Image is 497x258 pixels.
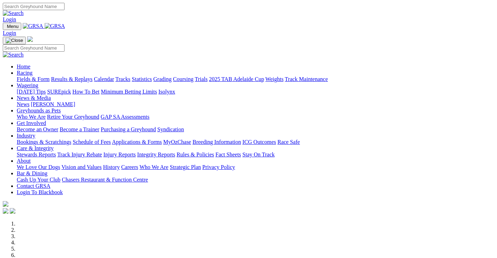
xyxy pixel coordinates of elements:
[277,139,300,145] a: Race Safe
[132,76,152,82] a: Statistics
[17,126,58,132] a: Become an Owner
[17,76,50,82] a: Fields & Form
[17,170,47,176] a: Bar & Dining
[51,76,92,82] a: Results & Replays
[45,23,65,29] img: GRSA
[3,23,21,30] button: Toggle navigation
[17,70,32,76] a: Racing
[173,76,194,82] a: Coursing
[137,152,175,157] a: Integrity Reports
[17,114,46,120] a: Who We Are
[121,164,138,170] a: Careers
[17,133,35,139] a: Industry
[3,208,8,214] img: facebook.svg
[153,76,172,82] a: Grading
[17,89,46,95] a: [DATE] Tips
[17,76,494,82] div: Racing
[3,10,24,16] img: Search
[3,37,26,44] button: Toggle navigation
[47,114,99,120] a: Retire Your Greyhound
[17,139,494,145] div: Industry
[285,76,328,82] a: Track Maintenance
[242,152,274,157] a: Stay On Track
[193,139,241,145] a: Breeding Information
[195,76,208,82] a: Trials
[17,145,54,151] a: Care & Integrity
[17,177,494,183] div: Bar & Dining
[17,152,494,158] div: Care & Integrity
[17,108,61,113] a: Greyhounds as Pets
[3,44,65,52] input: Search
[6,38,23,43] img: Close
[17,139,71,145] a: Bookings & Scratchings
[157,126,184,132] a: Syndication
[3,52,24,58] img: Search
[103,152,136,157] a: Injury Reports
[209,76,264,82] a: 2025 TAB Adelaide Cup
[62,177,148,183] a: Chasers Restaurant & Function Centre
[176,152,214,157] a: Rules & Policies
[17,164,494,170] div: About
[17,101,29,107] a: News
[17,152,56,157] a: Stewards Reports
[115,76,130,82] a: Tracks
[158,89,175,95] a: Isolynx
[3,3,65,10] input: Search
[140,164,168,170] a: Who We Are
[17,120,46,126] a: Get Involved
[3,30,16,36] a: Login
[17,177,60,183] a: Cash Up Your Club
[3,16,16,22] a: Login
[17,164,60,170] a: We Love Our Dogs
[112,139,162,145] a: Applications & Forms
[17,101,494,108] div: News & Media
[57,152,102,157] a: Track Injury Rebate
[17,183,50,189] a: Contact GRSA
[242,139,276,145] a: ICG Outcomes
[7,24,18,29] span: Menu
[265,76,284,82] a: Weights
[103,164,120,170] a: History
[202,164,235,170] a: Privacy Policy
[47,89,71,95] a: SUREpick
[73,89,100,95] a: How To Bet
[17,82,38,88] a: Wagering
[17,95,51,101] a: News & Media
[216,152,241,157] a: Fact Sheets
[73,139,111,145] a: Schedule of Fees
[17,114,494,120] div: Greyhounds as Pets
[17,189,63,195] a: Login To Blackbook
[60,126,99,132] a: Become a Trainer
[61,164,101,170] a: Vision and Values
[23,23,43,29] img: GRSA
[31,101,75,107] a: [PERSON_NAME]
[101,89,157,95] a: Minimum Betting Limits
[17,158,31,164] a: About
[170,164,201,170] a: Strategic Plan
[94,76,114,82] a: Calendar
[17,89,494,95] div: Wagering
[3,201,8,207] img: logo-grsa-white.png
[101,126,156,132] a: Purchasing a Greyhound
[10,208,15,214] img: twitter.svg
[17,126,494,133] div: Get Involved
[163,139,191,145] a: MyOzChase
[27,36,33,42] img: logo-grsa-white.png
[101,114,150,120] a: GAP SA Assessments
[17,64,30,69] a: Home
